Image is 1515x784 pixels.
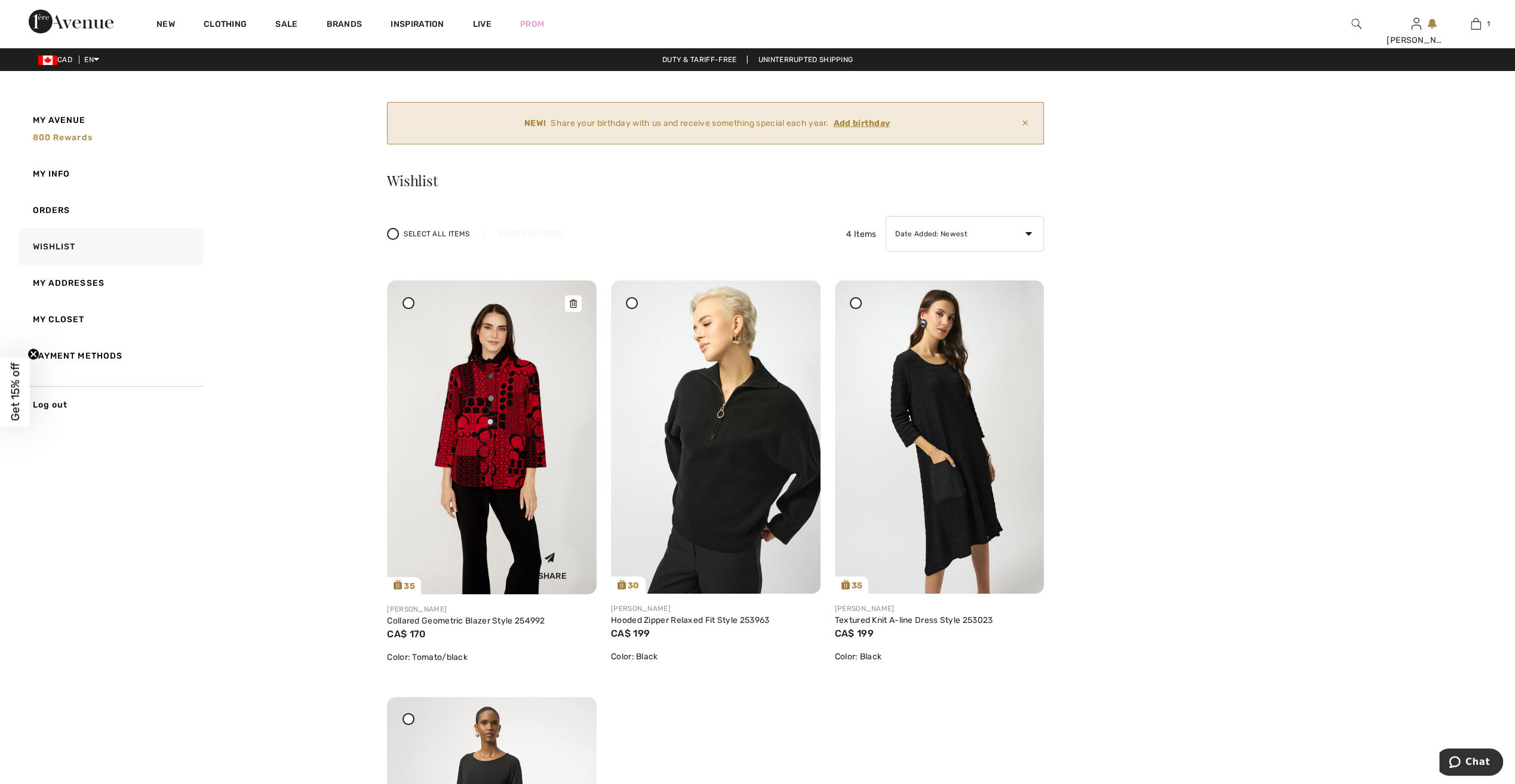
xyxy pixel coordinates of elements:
div: [PERSON_NAME] [835,603,1044,614]
span: Get 15% off [8,363,22,421]
strong: NEW! [524,117,546,129]
span: CA$ 199 [835,628,874,639]
span: CA$ 199 [611,628,650,639]
img: My Bag [1471,17,1481,31]
a: Hooded Zipper Relaxed Fit Style 253963 [611,615,769,625]
a: New [156,19,175,32]
a: Orders [16,192,204,229]
div: [PERSON_NAME] [1387,34,1445,47]
a: Sale [275,19,297,32]
div: Share your birthday with us and receive something special each year. [397,117,1017,129]
a: My Closet [16,301,204,338]
div: [PERSON_NAME] [387,604,597,615]
a: Brands [327,19,362,32]
h3: Wishlist [387,173,1044,187]
span: CA$ 170 [387,628,426,640]
div: Delete Selected [484,229,578,239]
div: [PERSON_NAME] [611,603,821,614]
img: search the website [1351,17,1362,31]
a: Clothing [204,19,247,32]
a: Wishlist [16,229,204,265]
a: Live [473,18,491,30]
div: Share [517,543,588,585]
button: Close teaser [27,348,39,360]
img: frank-lyman-jackets-blazers-tomato-black_254992_1_8bf5_search.jpg [387,280,597,594]
a: 35 [835,280,1044,594]
span: Select All Items [404,229,469,239]
a: Textured Knit A-line Dress Style 253023 [835,615,993,625]
div: Color: Black [611,650,821,663]
a: Sign In [1411,18,1421,29]
a: 30 [611,280,821,594]
div: Color: Black [835,650,1044,663]
div: Color: Tomato/black [387,651,597,663]
img: 1ère Avenue [29,10,113,33]
span: ✕ [1017,112,1034,134]
span: My Avenue [33,114,86,126]
span: 800 rewards [33,132,93,143]
span: EN [84,55,99,64]
span: Inspiration [391,19,444,32]
a: Collared Geometric Blazer Style 254992 [387,616,545,626]
a: My Info [16,156,204,192]
a: 35 [387,280,597,594]
span: CAD [38,55,77,64]
span: 1 [1487,18,1490,29]
a: Payment Methods [16,338,204,374]
ins: Add birthday [834,118,890,128]
a: 1 [1446,17,1505,31]
a: Prom [520,18,544,30]
a: My Addresses [16,265,204,301]
img: Canadian Dollar [38,55,57,65]
span: 4 Items [846,228,876,240]
img: joseph-ribkoff-dresses-jumpsuits-black_253023_1_9786_search.jpg [835,280,1044,594]
a: Log out [16,386,204,423]
img: My Info [1411,17,1421,31]
iframe: Opens a widget where you can chat to one of our agents [1439,748,1503,778]
img: joseph-ribkoff-tops-black_253963_1_efd0_search.jpg [611,280,821,594]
